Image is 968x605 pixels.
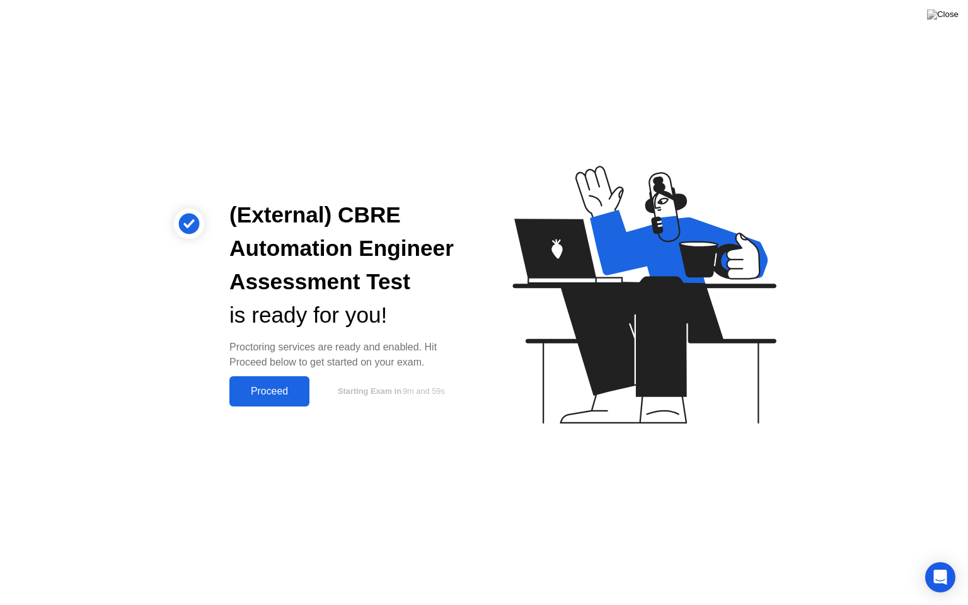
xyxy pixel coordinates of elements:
[403,386,445,396] span: 9m and 59s
[927,9,959,20] img: Close
[316,379,464,403] button: Starting Exam in9m and 59s
[233,386,306,397] div: Proceed
[229,299,464,332] div: is ready for you!
[229,340,464,370] div: Proctoring services are ready and enabled. Hit Proceed below to get started on your exam.
[925,562,955,592] div: Open Intercom Messenger
[229,199,464,298] div: (External) CBRE Automation Engineer Assessment Test
[229,376,309,406] button: Proceed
